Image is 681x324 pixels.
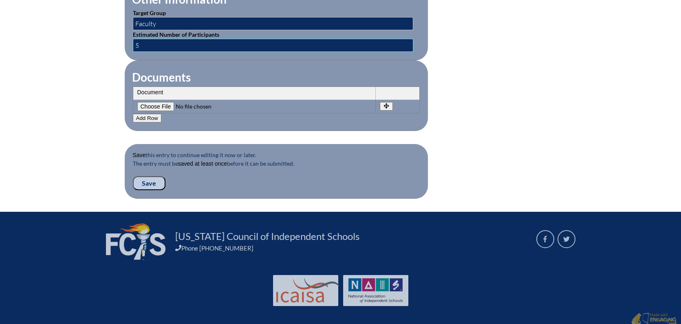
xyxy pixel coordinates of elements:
input: Save [133,176,165,190]
a: [US_STATE] Council of Independent Schools [172,230,363,243]
img: NAIS Logo [348,278,403,303]
p: this entry to continue editing it now or later. [133,151,420,159]
img: Int'l Council Advancing Independent School Accreditation logo [276,278,339,303]
b: Save [133,152,146,158]
img: FCIS_logo_white [106,223,165,260]
p: The entry must be before it can be submitted. [133,159,420,176]
div: Phone [PHONE_NUMBER] [175,244,527,252]
legend: Documents [131,70,192,84]
label: Target Group [133,9,166,16]
button: Add Row [133,114,161,122]
label: Estimated Number of Participants [133,31,219,38]
b: saved at least once [178,160,227,167]
th: Document [133,87,376,100]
